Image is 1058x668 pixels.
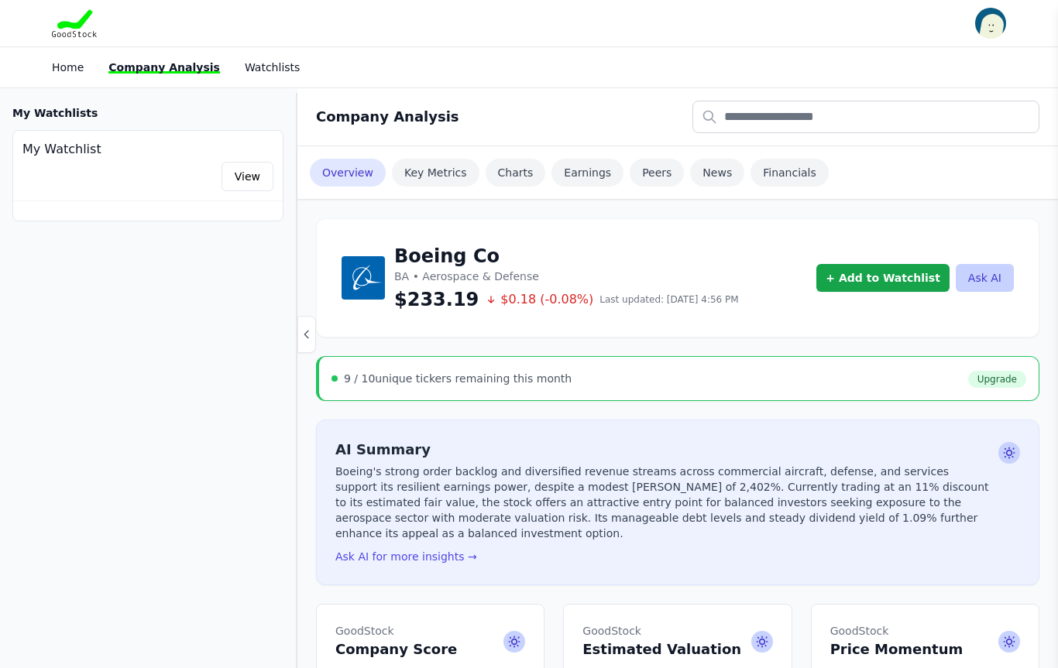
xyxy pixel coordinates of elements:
h2: AI Summary [335,439,992,461]
a: Watchlists [245,61,300,74]
a: Financials [751,159,829,187]
span: Ask AI [503,631,525,653]
img: Goodstock Logo [52,9,97,37]
button: Ask AI for more insights → [335,549,477,564]
img: invitee [975,8,1006,39]
p: BA • Aerospace & Defense [394,269,739,284]
a: Company Analysis [108,61,220,74]
a: Charts [486,159,546,187]
button: + Add to Watchlist [816,264,950,292]
span: 9 / 10 [344,372,375,385]
h1: Boeing Co [394,244,739,269]
a: Overview [310,159,386,187]
span: $233.19 [394,287,479,312]
h2: Price Momentum [830,623,964,660]
a: Home [52,61,84,74]
a: View [222,162,273,191]
button: Ask AI [956,264,1014,292]
span: GoodStock [582,623,741,639]
span: Ask AI [751,631,773,653]
span: GoodStock [335,623,457,639]
a: Peers [630,159,684,187]
span: Ask AI [998,631,1020,653]
a: News [690,159,744,187]
a: Upgrade [968,371,1026,388]
span: $0.18 (-0.08%) [485,290,593,309]
h4: My Watchlist [22,140,273,159]
span: Last updated: [DATE] 4:56 PM [599,293,738,306]
p: Boeing's strong order backlog and diversified revenue streams across commercial aircraft, defense... [335,464,992,541]
span: Ask AI [998,442,1020,464]
img: Boeing Co Logo [342,256,385,300]
h2: Company Score [335,623,457,660]
h2: Estimated Valuation [582,623,741,660]
span: GoodStock [830,623,964,639]
div: unique tickers remaining this month [344,371,572,386]
h2: Company Analysis [316,106,459,128]
h3: My Watchlists [12,105,98,121]
a: Key Metrics [392,159,479,187]
a: Earnings [551,159,623,187]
